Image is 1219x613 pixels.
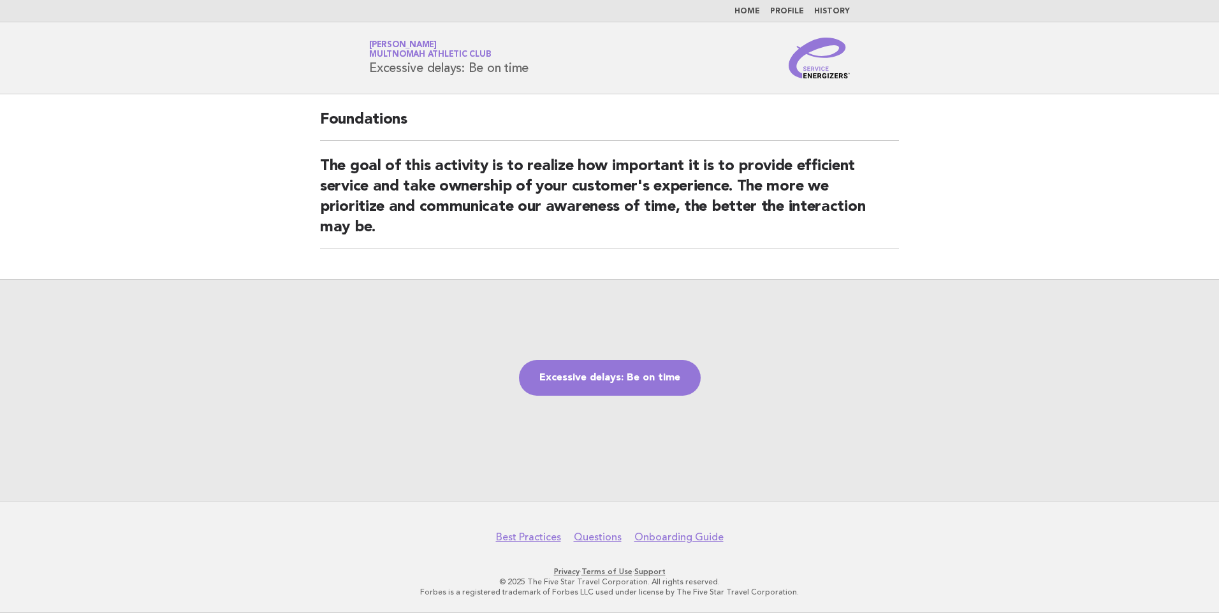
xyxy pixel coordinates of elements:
[369,41,491,59] a: [PERSON_NAME]Multnomah Athletic Club
[734,8,760,15] a: Home
[320,110,899,141] h2: Foundations
[496,531,561,544] a: Best Practices
[369,51,491,59] span: Multnomah Athletic Club
[634,567,666,576] a: Support
[634,531,724,544] a: Onboarding Guide
[219,587,1000,597] p: Forbes is a registered trademark of Forbes LLC used under license by The Five Star Travel Corpora...
[770,8,804,15] a: Profile
[219,566,1000,577] p: · ·
[554,567,580,576] a: Privacy
[320,156,899,249] h2: The goal of this activity is to realize how important it is to provide efficient service and take...
[789,38,850,78] img: Service Energizers
[574,531,622,544] a: Questions
[369,41,529,75] h1: Excessive delays: Be on time
[219,577,1000,587] p: © 2025 The Five Star Travel Corporation. All rights reserved.
[519,360,701,396] a: Excessive delays: Be on time
[581,567,632,576] a: Terms of Use
[814,8,850,15] a: History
